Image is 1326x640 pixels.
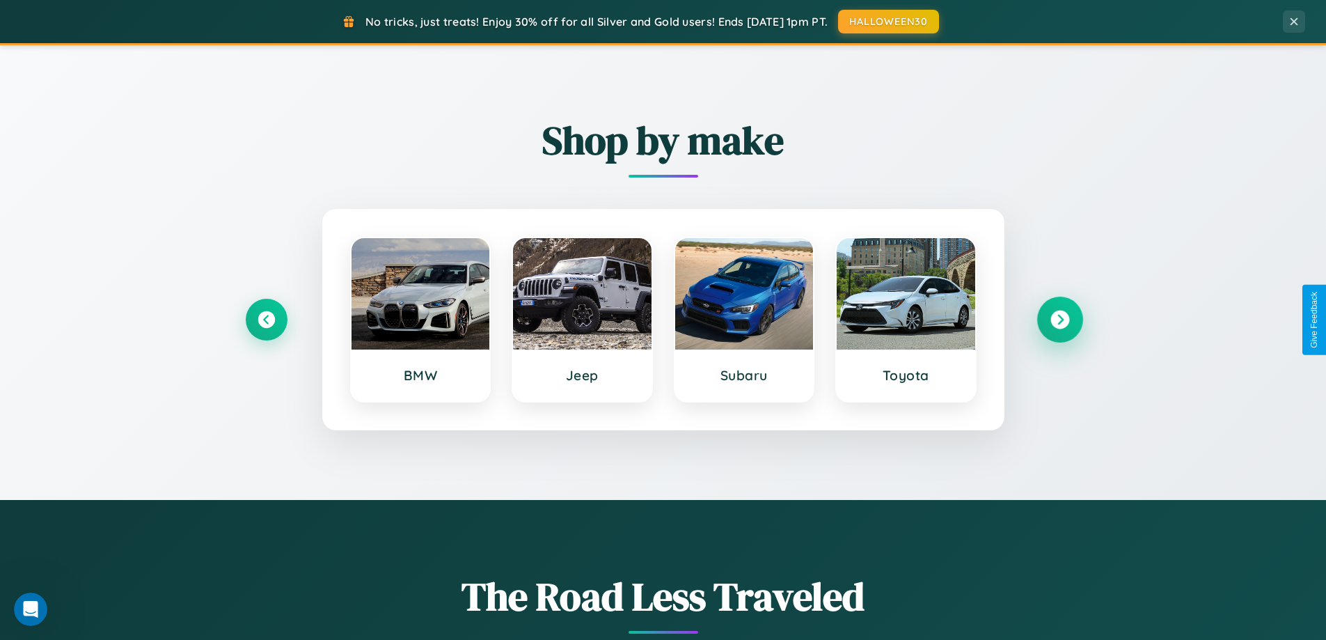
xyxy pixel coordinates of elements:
iframe: Intercom live chat [14,593,47,626]
div: Give Feedback [1309,292,1319,348]
h3: BMW [365,367,476,384]
h3: Toyota [851,367,961,384]
h1: The Road Less Traveled [246,570,1081,623]
h3: Subaru [689,367,800,384]
button: HALLOWEEN30 [838,10,939,33]
span: No tricks, just treats! Enjoy 30% off for all Silver and Gold users! Ends [DATE] 1pm PT. [365,15,828,29]
h3: Jeep [527,367,638,384]
h2: Shop by make [246,114,1081,167]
